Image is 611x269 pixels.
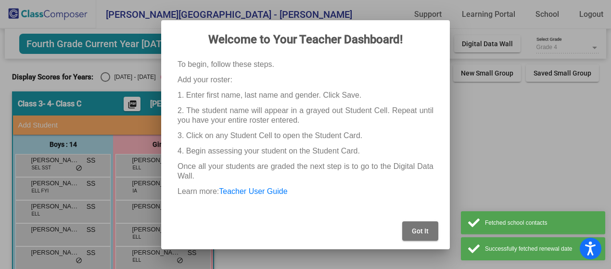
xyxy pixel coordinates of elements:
p: Add your roster: [178,75,433,85]
p: 1. Enter first name, last name and gender. Click Save. [178,90,433,100]
div: Successfully fetched renewal date [485,244,598,253]
p: 4. Begin assessing your student on the Student Card. [178,146,433,156]
p: 3. Click on any Student Cell to open the Student Card. [178,131,433,141]
p: 2. The student name will appear in a grayed out Student Cell. Repeat until you have your entire r... [178,106,433,125]
div: Fetched school contacts [485,218,598,227]
p: Learn more: [178,187,433,196]
p: To begin, follow these steps. [178,60,433,69]
p: Once all your students are graded the next step is to go to the Digital Data Wall. [178,162,433,181]
button: Got It [402,221,438,241]
h2: Welcome to Your Teacher Dashboard! [173,32,438,47]
a: Teacher User Guide [219,187,287,195]
span: Got It [412,227,429,235]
